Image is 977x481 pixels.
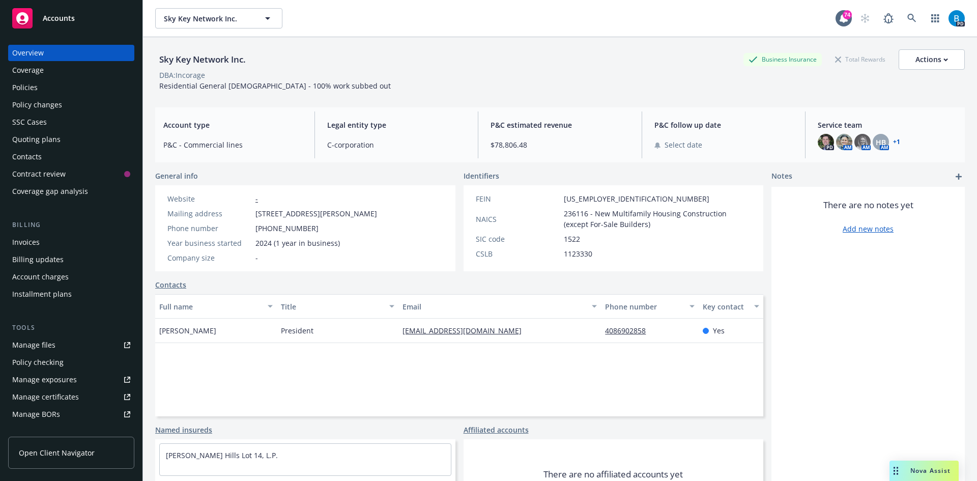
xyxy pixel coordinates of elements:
div: Quoting plans [12,131,61,148]
a: [EMAIL_ADDRESS][DOMAIN_NAME] [403,326,530,335]
a: Coverage [8,62,134,78]
a: - [255,194,258,204]
span: 1522 [564,234,580,244]
div: Billing [8,220,134,230]
div: Policies [12,79,38,96]
button: Key contact [699,294,763,319]
button: Sky Key Network Inc. [155,8,282,29]
span: [PERSON_NAME] [159,325,216,336]
span: Sky Key Network Inc. [164,13,252,24]
a: Switch app [925,8,945,29]
span: Service team [818,120,957,130]
span: - [255,252,258,263]
div: Invoices [12,234,40,250]
button: Title [277,294,398,319]
div: 74 [843,10,852,19]
div: SIC code [476,234,560,244]
a: Search [902,8,922,29]
span: HB [876,137,886,148]
span: [STREET_ADDRESS][PERSON_NAME] [255,208,377,219]
span: President [281,325,313,336]
span: P&C estimated revenue [491,120,629,130]
div: SSC Cases [12,114,47,130]
span: [PHONE_NUMBER] [255,223,319,234]
a: Quoting plans [8,131,134,148]
div: Business Insurance [743,53,822,66]
div: Total Rewards [830,53,890,66]
span: 1123330 [564,248,592,259]
div: DBA: Incorage [159,70,205,80]
span: Open Client Navigator [19,447,95,458]
span: P&C - Commercial lines [163,139,302,150]
div: Full name [159,301,262,312]
span: P&C follow up date [654,120,793,130]
div: Contacts [12,149,42,165]
a: add [953,171,965,183]
img: photo [949,10,965,26]
a: SSC Cases [8,114,134,130]
a: Account charges [8,269,134,285]
a: Affiliated accounts [464,425,529,435]
button: Actions [899,49,965,70]
a: Invoices [8,234,134,250]
button: Nova Assist [889,461,959,481]
a: Policy checking [8,354,134,371]
span: Yes [713,325,725,336]
a: Named insureds [155,425,212,435]
div: Drag to move [889,461,902,481]
div: Overview [12,45,44,61]
span: Notes [771,171,792,183]
div: Sky Key Network Inc. [155,53,250,66]
div: Billing updates [12,251,64,268]
div: CSLB [476,248,560,259]
a: +1 [893,139,900,145]
a: 4086902858 [605,326,654,335]
div: Manage files [12,337,55,353]
div: Company size [167,252,251,263]
a: Coverage gap analysis [8,183,134,200]
button: Phone number [601,294,698,319]
a: Contract review [8,166,134,182]
a: Report a Bug [878,8,899,29]
div: Manage certificates [12,389,79,405]
span: Nova Assist [910,466,951,475]
span: Residential General [DEMOGRAPHIC_DATA] - 100% work subbed out [159,81,391,91]
button: Full name [155,294,277,319]
div: NAICS [476,214,560,224]
span: 2024 (1 year in business) [255,238,340,248]
a: Accounts [8,4,134,33]
div: Tools [8,323,134,333]
div: Website [167,193,251,204]
span: Legal entity type [327,120,466,130]
span: There are no notes yet [823,199,913,211]
div: Account charges [12,269,69,285]
a: Policy changes [8,97,134,113]
div: Manage exposures [12,372,77,388]
div: Coverage gap analysis [12,183,88,200]
div: Installment plans [12,286,72,302]
span: 236116 - New Multifamily Housing Construction (except For-Sale Builders) [564,208,752,230]
div: Contract review [12,166,66,182]
span: Accounts [43,14,75,22]
div: Phone number [167,223,251,234]
div: Year business started [167,238,251,248]
button: Email [398,294,601,319]
a: Manage certificates [8,389,134,405]
a: Billing updates [8,251,134,268]
a: Overview [8,45,134,61]
span: There are no affiliated accounts yet [543,468,683,480]
span: $78,806.48 [491,139,629,150]
a: Manage BORs [8,406,134,422]
a: Installment plans [8,286,134,302]
span: General info [155,171,198,181]
img: photo [854,134,871,150]
div: Policy checking [12,354,64,371]
div: Policy changes [12,97,62,113]
div: FEIN [476,193,560,204]
a: Manage files [8,337,134,353]
div: Phone number [605,301,683,312]
a: Start snowing [855,8,875,29]
span: Account type [163,120,302,130]
span: Identifiers [464,171,499,181]
a: Add new notes [843,223,894,234]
